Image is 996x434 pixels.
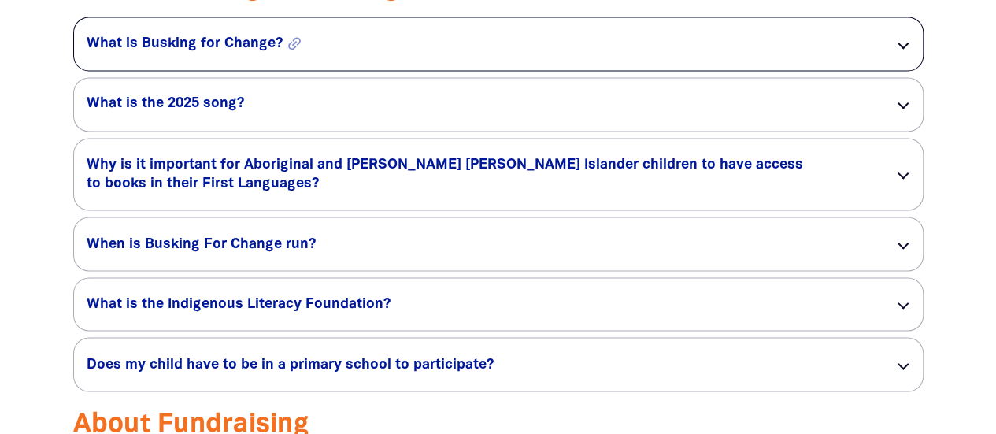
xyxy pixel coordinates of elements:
[87,35,869,54] h5: What is Busking for Change?
[87,155,869,193] h5: Why is it important for Aboriginal and [PERSON_NAME] [PERSON_NAME] Islander children to have acce...
[87,355,869,374] h5: Does my child have to be in a primary school to participate?
[87,295,869,313] h5: What is the Indigenous Literacy Foundation?
[87,95,869,113] h5: What is the 2025 song?
[87,235,869,254] h5: When is Busking For Change run?
[282,31,306,55] i: link
[286,35,354,52] button: link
